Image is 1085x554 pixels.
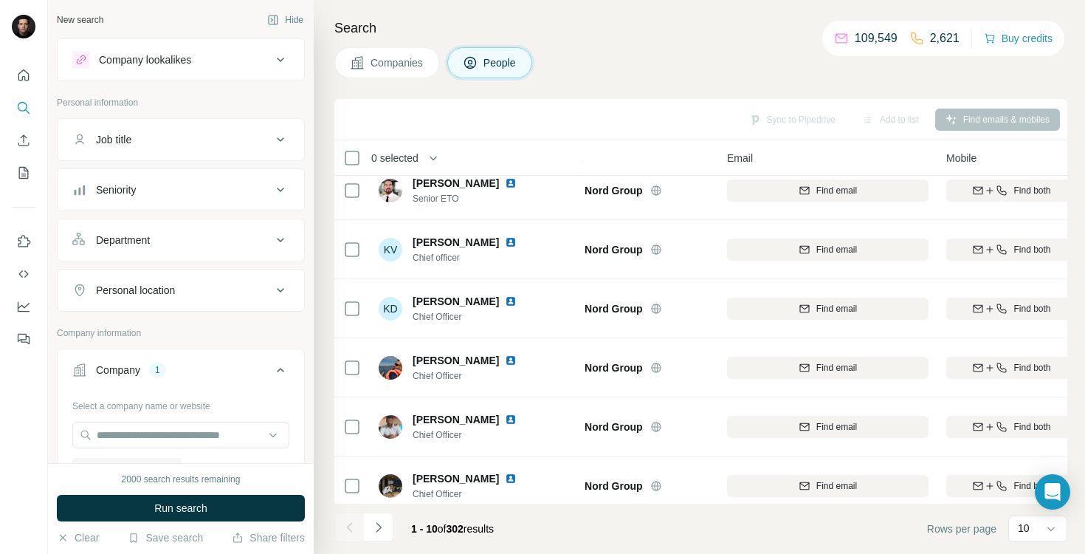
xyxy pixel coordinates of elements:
[538,301,643,316] span: Reederei Nord Group
[413,294,499,309] span: [PERSON_NAME]
[128,530,203,545] button: Save search
[505,177,517,189] img: LinkedIn logo
[12,228,35,255] button: Use Surfe on LinkedIn
[58,222,304,258] button: Department
[816,361,857,375] span: Find email
[538,479,643,493] span: Reederei Nord Group
[946,298,1077,320] button: Find both
[411,523,494,535] span: results
[413,353,499,368] span: [PERSON_NAME]
[96,132,131,147] div: Job title
[927,521,996,536] span: Rows per page
[413,369,534,383] span: Chief Officer
[1013,243,1050,256] span: Find both
[12,15,35,38] img: Avatar
[727,239,929,261] button: Find email
[413,412,499,427] span: [PERSON_NAME]
[538,420,643,434] span: Reederei Nord Group
[1018,521,1030,536] p: 10
[12,62,35,89] button: Quick start
[1035,474,1070,510] div: Open Intercom Messenger
[1013,184,1050,197] span: Find both
[505,473,517,485] img: LinkedIn logo
[364,513,393,542] button: Navigate to next page
[505,236,517,248] img: LinkedIn logo
[58,273,304,308] button: Personal location
[538,242,643,257] span: Reederei Nord Group
[379,238,402,261] div: KV
[946,179,1077,202] button: Find both
[122,473,241,486] div: 2000 search results remaining
[946,416,1077,438] button: Find both
[371,55,424,70] span: Companies
[12,326,35,352] button: Feedback
[413,428,534,442] span: Chief Officer
[57,326,305,340] p: Company information
[96,363,140,377] div: Company
[99,52,191,67] div: Company lookalikes
[538,183,643,198] span: Reederei Nord Group
[1013,361,1050,375] span: Find both
[946,357,1077,379] button: Find both
[12,160,35,186] button: My lists
[58,122,304,157] button: Job title
[58,352,304,394] button: Company1
[96,283,175,298] div: Personal location
[334,18,1067,38] h4: Search
[855,30,898,47] p: 109,549
[727,416,929,438] button: Find email
[232,530,305,545] button: Share filters
[816,302,857,315] span: Find email
[727,179,929,202] button: Find email
[505,295,517,307] img: LinkedIn logo
[12,127,35,154] button: Enrich CSV
[816,479,857,493] span: Find email
[984,28,1053,49] button: Buy credits
[371,151,418,165] span: 0 selected
[1013,479,1050,493] span: Find both
[1013,302,1050,315] span: Find both
[413,471,499,486] span: [PERSON_NAME]
[96,233,150,247] div: Department
[413,192,534,205] span: Senior ETO
[538,360,643,375] span: Reederei Nord Group
[154,501,207,516] span: Run search
[505,414,517,425] img: LinkedIn logo
[946,151,976,165] span: Mobile
[379,415,402,439] img: Avatar
[58,42,304,78] button: Company lookalikes
[438,523,447,535] span: of
[149,363,166,377] div: 1
[727,298,929,320] button: Find email
[57,96,305,109] p: Personal information
[413,176,499,191] span: [PERSON_NAME]
[727,357,929,379] button: Find email
[413,488,534,501] span: Chief Officer
[727,475,929,497] button: Find email
[57,13,103,27] div: New search
[12,261,35,287] button: Use Surfe API
[930,30,960,47] p: 2,621
[413,235,499,250] span: [PERSON_NAME]
[77,460,162,473] span: Reederei Nord Group
[379,179,402,202] img: Avatar
[379,356,402,380] img: Avatar
[411,523,438,535] span: 1 - 10
[257,9,314,31] button: Hide
[379,297,402,321] div: KD
[946,239,1077,261] button: Find both
[816,420,857,434] span: Find email
[413,310,534,324] span: Chief Officer
[413,251,534,264] span: Chief officer
[946,475,1077,497] button: Find both
[57,495,305,521] button: Run search
[12,95,35,121] button: Search
[727,151,753,165] span: Email
[447,523,464,535] span: 302
[58,172,304,208] button: Seniority
[72,394,289,413] div: Select a company name or website
[12,293,35,320] button: Dashboard
[96,182,136,197] div: Seniority
[57,530,99,545] button: Clear
[1013,420,1050,434] span: Find both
